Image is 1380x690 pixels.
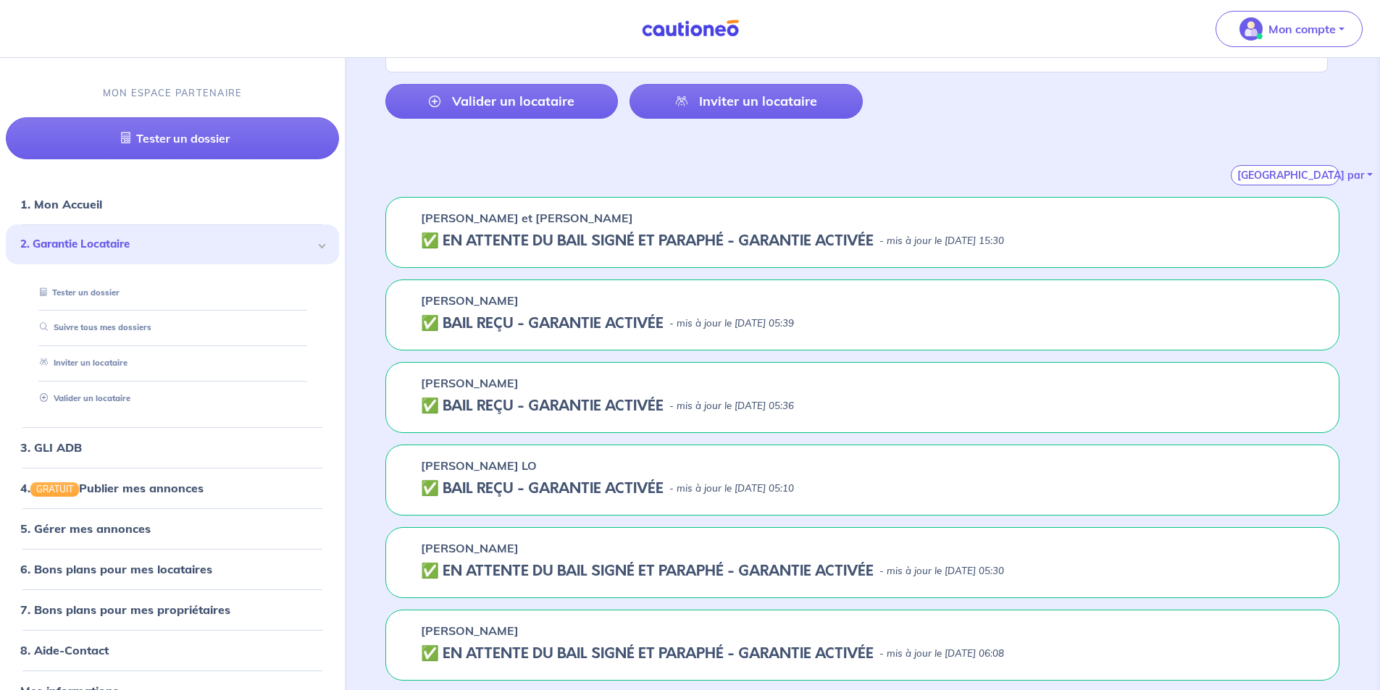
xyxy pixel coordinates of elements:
div: 2. Garantie Locataire [6,224,339,264]
h5: ✅ BAIL REÇU - GARANTIE ACTIVÉE [421,480,664,497]
p: - mis à jour le [DATE] 05:39 [669,316,794,331]
div: state: CONTRACT-VALIDATED, Context: NOT-LESSOR,IS-GL-CAUTION [421,480,1304,497]
a: 1. Mon Accueil [20,197,102,211]
p: [PERSON_NAME] [421,539,519,557]
p: [PERSON_NAME] et [PERSON_NAME] [421,209,633,227]
p: [PERSON_NAME] [421,292,519,309]
a: Tester un dossier [6,117,339,159]
a: Valider un locataire [385,84,618,119]
div: 6. Bons plans pour mes locataires [6,555,339,584]
p: [PERSON_NAME] LO [421,457,537,474]
a: 6. Bons plans pour mes locataires [20,562,212,576]
a: 8. Aide-Contact [20,643,109,657]
h5: ✅️️️ EN ATTENTE DU BAIL SIGNÉ ET PARAPHÉ - GARANTIE ACTIVÉE [421,563,874,580]
a: Valider un locataire [34,393,130,403]
p: MON ESPACE PARTENAIRE [103,86,243,100]
div: 7. Bons plans pour mes propriétaires [6,595,339,624]
div: state: CONTRACT-SIGNED, Context: NOT-LESSOR,IS-GL-CAUTION [421,563,1304,580]
a: 3. GLI ADB [20,440,82,455]
h5: ✅️️️ EN ATTENTE DU BAIL SIGNÉ ET PARAPHÉ - GARANTIE ACTIVÉE [421,645,874,662]
p: - mis à jour le [DATE] 05:10 [669,481,794,496]
p: - mis à jour le [DATE] 05:36 [669,399,794,413]
a: 7. Bons plans pour mes propriétaires [20,602,230,617]
h5: ✅ BAIL REÇU - GARANTIE ACTIVÉE [421,315,664,332]
div: 1. Mon Accueil [6,190,339,219]
div: 8. Aide-Contact [6,636,339,665]
p: [PERSON_NAME] [421,622,519,639]
a: 4.GRATUITPublier mes annonces [20,481,204,495]
a: Inviter un locataire [34,358,127,369]
p: Mon compte [1268,20,1336,38]
img: illu_account_valid_menu.svg [1239,17,1263,41]
div: Suivre tous mes dossiers [23,316,322,340]
div: state: CONTRACT-SIGNED, Context: NOT-LESSOR,FINISHED [421,645,1304,662]
p: [PERSON_NAME] [421,374,519,392]
div: 3. GLI ADB [6,433,339,462]
h5: ✅ BAIL REÇU - GARANTIE ACTIVÉE [421,397,664,415]
p: - mis à jour le [DATE] 05:30 [879,564,1004,578]
div: state: CONTRACT-VALIDATED, Context: NOT-LESSOR,IS-GL-CAUTION [421,315,1304,332]
button: [GEOGRAPHIC_DATA] par [1231,165,1339,185]
span: 2. Garantie Locataire [20,236,314,253]
div: 5. Gérer mes annonces [6,514,339,543]
p: - mis à jour le [DATE] 06:08 [879,647,1004,661]
a: Inviter un locataire [630,84,862,119]
div: Inviter un locataire [23,352,322,376]
p: - mis à jour le [DATE] 15:30 [879,234,1004,248]
a: 5. Gérer mes annonces [20,521,151,536]
a: Tester un dossier [34,287,120,298]
div: 4.GRATUITPublier mes annonces [6,474,339,502]
div: Tester un dossier [23,281,322,305]
img: Cautioneo [636,20,745,38]
h5: ✅️️️ EN ATTENTE DU BAIL SIGNÉ ET PARAPHÉ - GARANTIE ACTIVÉE [421,232,874,250]
button: illu_account_valid_menu.svgMon compte [1216,11,1363,47]
div: state: CONTRACT-SIGNED, Context: NOT-LESSOR,IS-GL-CAUTION [421,232,1304,250]
div: state: CONTRACT-VALIDATED, Context: NOT-LESSOR,IN-MANAGEMENT [421,397,1304,415]
div: Valider un locataire [23,387,322,411]
a: Suivre tous mes dossiers [34,323,151,333]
